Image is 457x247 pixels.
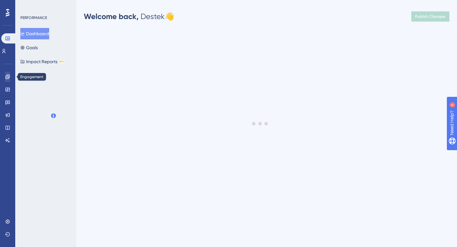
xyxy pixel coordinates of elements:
span: Need Help? [15,2,40,9]
span: Welcome back, [84,12,139,21]
button: Dashboard [20,28,49,39]
button: Impact ReportsBETA [20,56,64,67]
span: Publish Changes [415,14,446,19]
button: Goals [20,42,38,53]
button: Publish Changes [411,11,449,22]
div: Destek 👋 [84,11,174,22]
div: 4 [44,3,46,8]
div: BETA [59,60,64,63]
div: PERFORMANCE [20,15,47,20]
